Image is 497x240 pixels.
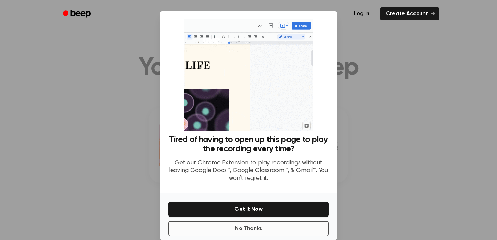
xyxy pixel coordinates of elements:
a: Create Account [380,7,439,20]
button: No Thanks [168,221,329,236]
a: Log in [347,6,376,22]
img: Beep extension in action [184,19,312,131]
button: Get It Now [168,202,329,217]
h3: Tired of having to open up this page to play the recording every time? [168,135,329,154]
p: Get our Chrome Extension to play recordings without leaving Google Docs™, Google Classroom™, & Gm... [168,159,329,183]
a: Beep [58,7,97,21]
